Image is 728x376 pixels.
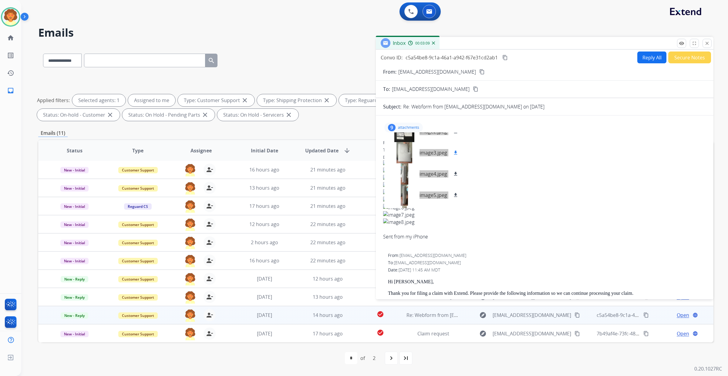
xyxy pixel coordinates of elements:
span: New - Initial [60,185,89,191]
mat-icon: check_circle [377,311,384,318]
span: Open [677,311,689,319]
h2: Emails [38,27,713,39]
mat-icon: content_copy [479,69,485,75]
img: image1.jpeg [383,168,706,175]
mat-icon: content_copy [575,312,580,318]
p: Re: Webform from [EMAIL_ADDRESS][DOMAIN_NAME] on [DATE] [403,103,544,110]
p: Applied filters: [37,97,70,104]
span: 12 hours ago [313,275,343,282]
mat-icon: navigate_next [388,354,395,362]
img: image8.jpeg [383,218,706,226]
span: Re: Webform from [EMAIL_ADDRESS][DOMAIN_NAME] on [DATE] [406,312,552,318]
mat-icon: person_remove [206,257,213,264]
span: Status [67,147,83,154]
span: 12 hours ago [249,221,279,228]
span: [DATE] [257,312,272,318]
span: 21 minutes ago [310,166,345,173]
div: To: [388,260,706,266]
span: Customer Support [118,167,158,173]
p: From: [383,68,396,75]
p: [EMAIL_ADDRESS][DOMAIN_NAME] [398,68,476,75]
img: image5.jpeg [383,197,706,204]
mat-icon: person_remove [206,184,213,191]
img: image3.jpeg [383,182,706,189]
span: [DATE] [257,275,272,282]
img: avatar [2,8,19,25]
mat-icon: language [693,331,698,336]
span: Type [132,147,143,154]
span: 13 hours ago [249,185,279,191]
img: image7.jpeg [383,211,706,218]
img: agent-avatar [184,309,196,322]
span: 13 hours ago [313,294,343,300]
p: image4.jpeg [420,170,447,178]
img: agent-avatar [184,255,196,267]
span: 2 hours ago [251,239,278,246]
p: attachments [398,125,419,130]
span: New - Initial [60,331,89,337]
mat-icon: search [208,57,215,64]
button: Reply All [637,52,666,63]
span: Customer Support [118,276,158,282]
span: Updated Date [305,147,339,154]
div: To: [383,147,706,153]
span: Customer Support [118,185,158,191]
span: [EMAIL_ADDRESS][DOMAIN_NAME] [493,311,571,319]
span: New - Initial [60,240,89,246]
span: 22 minutes ago [310,257,345,264]
p: image3.jpeg [420,149,447,156]
mat-icon: history [7,69,14,77]
mat-icon: person_remove [206,239,213,246]
span: [EMAIL_ADDRESS][DOMAIN_NAME] [493,330,571,337]
mat-icon: person_remove [206,166,213,173]
div: 9 [388,124,396,131]
mat-icon: content_copy [643,331,649,336]
span: Customer Support [118,258,158,264]
mat-icon: inbox [7,87,14,94]
img: image2.jpeg [383,175,706,182]
p: Thank you for filing a claim with Extend. Please provide the following information so we can cont... [388,291,706,296]
div: Status: On Hold - Servicers [217,109,298,121]
div: Status: On Hold - Pending Parts [122,109,215,121]
span: 22 minutes ago [310,239,345,246]
span: 16 hours ago [249,166,279,173]
span: [DATE] [257,294,272,300]
mat-icon: close [285,111,292,118]
span: New - Initial [60,167,89,173]
span: [EMAIL_ADDRESS][DOMAIN_NAME] [399,252,466,258]
img: image0.jpeg [383,160,706,168]
div: Date: [388,267,706,273]
mat-icon: close [201,111,209,118]
img: image4.jpeg [383,189,706,197]
div: Sent from my iPhone [383,233,706,240]
mat-icon: person_remove [206,311,213,319]
mat-icon: list_alt [7,52,14,59]
span: 17 hours ago [313,330,343,337]
img: agent-avatar [184,273,196,285]
img: image6.jpeg [383,204,706,211]
div: Type: Reguard CS [339,94,399,106]
button: Secure Notes [668,52,711,63]
div: Selected agents: 1 [72,94,126,106]
mat-icon: download [453,171,458,177]
img: agent-avatar [184,164,196,176]
img: agent-avatar [184,291,196,304]
div: Status: On-hold - Customer [37,109,120,121]
span: 21 minutes ago [310,203,345,209]
p: image5.jpeg [420,191,447,199]
span: Initial Date [251,147,278,154]
div: of [360,354,365,362]
mat-icon: explore [479,330,487,337]
span: Reguard CS [124,203,152,210]
mat-icon: person_remove [206,293,213,301]
mat-icon: content_copy [473,86,478,92]
span: Customer Support [118,221,158,228]
div: 2 [368,352,380,364]
span: New - Reply [61,312,88,319]
div: From: [383,140,706,146]
mat-icon: download [453,150,458,155]
span: New - Initial [60,258,89,264]
mat-icon: close [106,111,114,118]
span: [EMAIL_ADDRESS][DOMAIN_NAME] [394,260,461,265]
span: 21 minutes ago [310,185,345,191]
